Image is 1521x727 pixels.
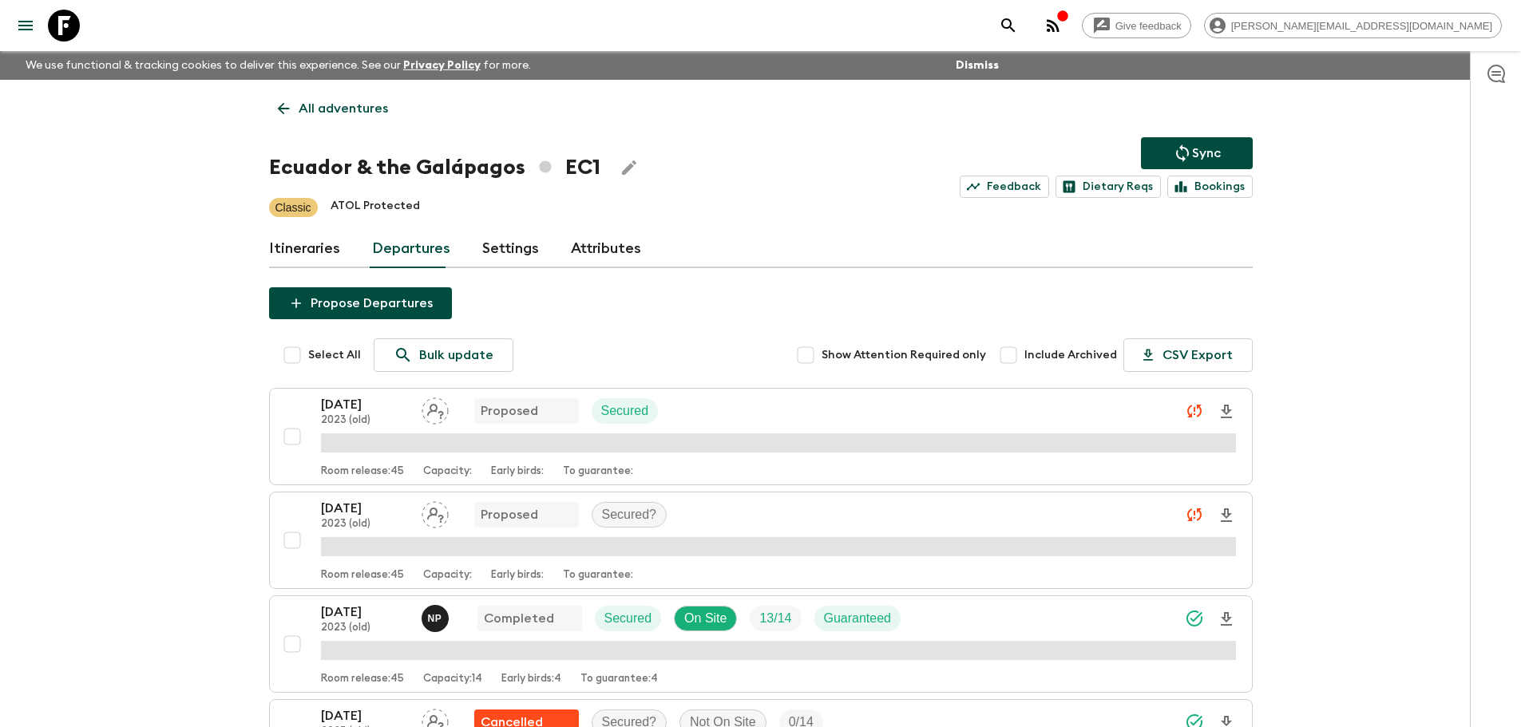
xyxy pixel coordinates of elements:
[423,465,472,478] p: Capacity:
[1222,20,1501,32] span: [PERSON_NAME][EMAIL_ADDRESS][DOMAIN_NAME]
[331,198,420,217] p: ATOL Protected
[374,338,513,372] a: Bulk update
[423,569,472,582] p: Capacity:
[595,606,662,631] div: Secured
[269,388,1253,485] button: [DATE]2023 (old)Assign pack leaderProposedSecuredRoom release:45Capacity:Early birds:To guarantee:
[613,152,645,184] button: Edit Adventure Title
[491,569,544,582] p: Early birds:
[19,51,537,80] p: We use functional & tracking cookies to deliver this experience. See our for more.
[321,518,409,531] p: 2023 (old)
[1217,610,1236,629] svg: Download Onboarding
[1185,505,1204,524] svg: Unable to sync - Check prices and secured
[1167,176,1253,198] a: Bookings
[684,609,727,628] p: On Site
[269,287,452,319] button: Propose Departures
[482,230,539,268] a: Settings
[501,673,561,686] p: Early birds: 4
[481,401,538,421] p: Proposed
[1141,137,1253,169] button: Sync adventure departures to the booking engine
[10,10,42,41] button: menu
[601,401,649,421] p: Secured
[952,54,1003,77] button: Dismiss
[403,60,481,71] a: Privacy Policy
[824,609,892,628] p: Guaranteed
[321,395,409,414] p: [DATE]
[580,673,658,686] p: To guarantee: 4
[1185,401,1204,421] svg: Unable to sync - Check prices and secured
[321,569,404,582] p: Room release: 45
[422,610,452,622] span: Natalia Pesantes - Mainland
[1185,609,1204,628] svg: Synced Successfully
[419,346,493,365] p: Bulk update
[275,200,311,215] p: Classic
[321,622,409,634] p: 2023 (old)
[1056,176,1161,198] a: Dietary Reqs
[269,230,340,268] a: Itineraries
[960,176,1049,198] a: Feedback
[759,609,791,628] p: 13 / 14
[481,505,538,524] p: Proposed
[308,347,361,363] span: Select All
[563,465,633,478] p: To guarantee:
[491,465,544,478] p: Early birds:
[1123,338,1253,372] button: CSV Export
[1217,402,1236,421] svg: Download Onboarding
[299,99,388,118] p: All adventures
[269,595,1253,693] button: [DATE]2023 (old)Natalia Pesantes - MainlandCompletedSecuredOn SiteTrip FillGuaranteedRoom release...
[1204,13,1502,38] div: [PERSON_NAME][EMAIL_ADDRESS][DOMAIN_NAME]
[602,505,657,524] p: Secured?
[422,402,449,415] span: Assign pack leader
[423,673,482,686] p: Capacity: 14
[321,465,404,478] p: Room release: 45
[592,398,659,424] div: Secured
[422,713,449,726] span: Assign pack leader
[484,609,554,628] p: Completed
[674,606,737,631] div: On Site
[750,606,801,631] div: Trip Fill
[992,10,1024,41] button: search adventures
[269,492,1253,589] button: [DATE]2023 (old)Assign pack leaderProposedSecured?Room release:45Capacity:Early birds:To guarantee:
[1082,13,1191,38] a: Give feedback
[1107,20,1190,32] span: Give feedback
[269,152,600,184] h1: Ecuador & the Galápagos EC1
[321,673,404,686] p: Room release: 45
[321,414,409,427] p: 2023 (old)
[571,230,641,268] a: Attributes
[563,569,633,582] p: To guarantee:
[321,603,409,622] p: [DATE]
[1192,144,1221,163] p: Sync
[321,499,409,518] p: [DATE]
[822,347,986,363] span: Show Attention Required only
[269,93,397,124] a: All adventures
[604,609,652,628] p: Secured
[422,506,449,519] span: Assign pack leader
[321,706,409,725] p: [DATE]
[592,502,667,527] div: Secured?
[1217,506,1236,525] svg: Download Onboarding
[372,230,450,268] a: Departures
[1024,347,1117,363] span: Include Archived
